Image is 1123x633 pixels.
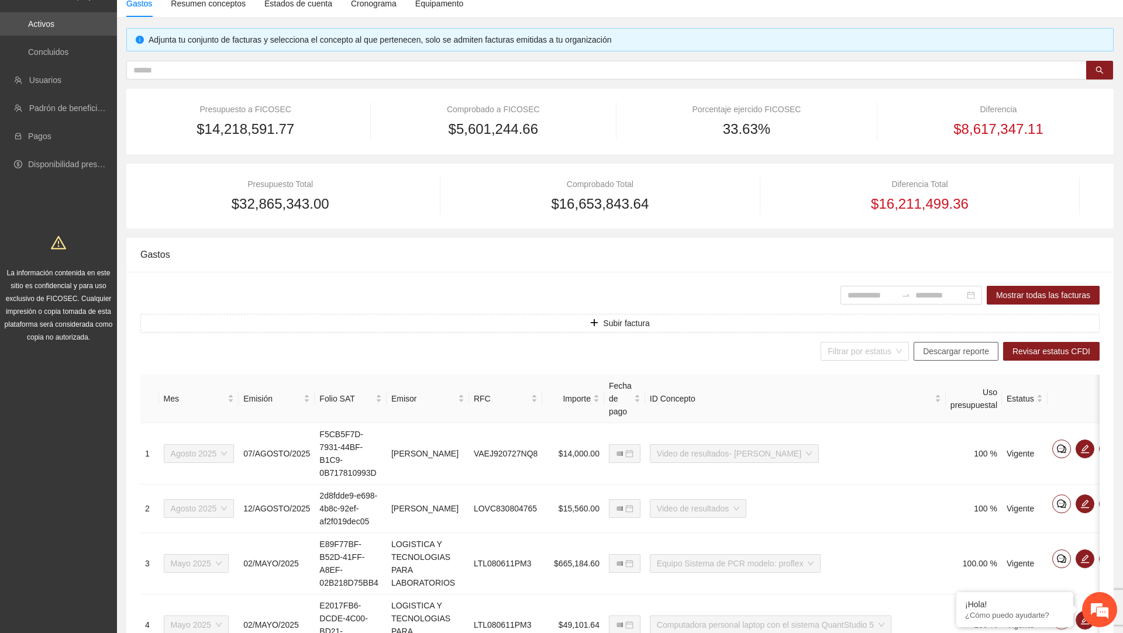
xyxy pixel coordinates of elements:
[51,235,66,250] span: warning
[551,193,649,215] span: $16,653,843.64
[391,103,596,116] div: Comprobado a FICOSEC
[140,485,159,533] td: 2
[1100,444,1117,454] span: eye
[1076,494,1094,513] button: edit
[1076,444,1094,454] span: edit
[1076,611,1094,629] button: edit
[140,103,350,116] div: Presupuesto a FICOSEC
[1076,554,1094,563] span: edit
[5,269,113,341] span: La información contenida en este sitio es confidencial y para uso exclusivo de FICOSEC. Cualquier...
[28,47,68,57] a: Concluidos
[914,342,998,361] button: Descargar reporte
[723,118,770,140] span: 33.63%
[239,485,315,533] td: 12/AGOSTO/2025
[542,533,604,594] td: $665,184.60
[901,290,911,300] span: to
[923,345,989,358] span: Descargar reporte
[897,103,1100,116] div: Diferencia
[946,375,1002,423] th: Uso presupuestal
[232,193,329,215] span: $32,865,343.00
[28,160,128,169] a: Disponibilidad presupuestal
[1003,342,1100,361] button: Revisar estatus CFDI
[171,500,228,517] span: Agosto 2025
[469,533,542,594] td: LTL080611PM3
[1076,615,1094,625] span: edit
[542,485,604,533] td: $15,560.00
[460,178,740,191] div: Comprobado Total
[871,193,969,215] span: $16,211,499.36
[603,317,649,330] span: Subir factura
[239,533,315,594] td: 02/MAYO/2025
[1076,549,1094,568] button: edit
[391,392,456,405] span: Emisor
[1002,423,1048,485] td: Vigente
[1002,485,1048,533] td: Vigente
[315,375,387,423] th: Folio SAT
[140,178,420,191] div: Presupuesto Total
[29,75,61,85] a: Usuarios
[965,611,1065,620] p: ¿Cómo puedo ayudarte?
[1002,375,1048,423] th: Estatus
[136,36,144,44] span: info-circle
[965,600,1065,609] div: ¡Hola!
[1052,440,1071,458] button: comment
[319,392,373,405] span: Folio SAT
[243,392,301,405] span: Emisión
[1099,440,1118,458] button: eye
[1096,66,1104,75] span: search
[1053,554,1070,563] span: comment
[946,485,1002,533] td: 100 %
[542,375,604,423] th: Importe
[28,19,54,29] a: Activos
[315,423,387,485] td: F5CB5F7D-7931-44BF-B1C9-0B717810993D
[657,500,740,517] span: Video de resultados
[6,319,223,360] textarea: Escriba su mensaje y pulse “Intro”
[140,533,159,594] td: 3
[197,118,294,140] span: $14,218,591.77
[1100,554,1117,563] span: eye
[164,392,226,405] span: Mes
[140,423,159,485] td: 1
[387,375,469,423] th: Emisor
[469,375,542,423] th: RFC
[1007,392,1034,405] span: Estatus
[657,555,814,572] span: Equipo Sistema de PCR modelo: proflex
[946,423,1002,485] td: 100 %
[1099,549,1118,568] button: eye
[140,314,1100,333] button: plusSubir factura
[449,118,538,140] span: $5,601,244.66
[1099,494,1118,513] button: eye
[946,533,1002,594] td: 100.00 %
[542,423,604,485] td: $14,000.00
[469,423,542,485] td: VAEJ920727NQ8
[650,392,932,405] span: ID Concepto
[636,103,857,116] div: Porcentaje ejercido FICOSEC
[1052,549,1071,568] button: comment
[474,392,529,405] span: RFC
[171,555,222,572] span: Mayo 2025
[140,238,1100,271] div: Gastos
[1002,533,1048,594] td: Vigente
[315,485,387,533] td: 2d8fdde9-e698-4b8c-92ef-af2f019dec05
[171,445,228,462] span: Agosto 2025
[1100,499,1117,509] span: eye
[239,423,315,485] td: 07/AGOSTO/2025
[996,289,1090,302] span: Mostrar todas las facturas
[1086,61,1113,79] button: search
[657,445,812,462] span: Video de resultados- Juarez
[29,103,115,113] a: Padrón de beneficiarios
[645,375,946,423] th: ID Concepto
[159,375,239,423] th: Mes
[315,533,387,594] td: E89F77BF-B52D-41FF-A8EF-02B218D75BB4
[469,485,542,533] td: LOVC830804765
[780,178,1059,191] div: Diferencia Total
[1053,499,1070,509] span: comment
[1076,499,1094,509] span: edit
[1012,345,1090,358] span: Revisar estatus CFDI
[192,6,220,34] div: Minimizar ventana de chat en vivo
[149,33,1104,46] div: Adjunta tu conjunto de facturas y selecciona el concepto al que pertenecen, solo se admiten factu...
[1052,494,1071,513] button: comment
[239,375,315,423] th: Emisión
[387,485,469,533] td: [PERSON_NAME]
[590,319,598,328] span: plus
